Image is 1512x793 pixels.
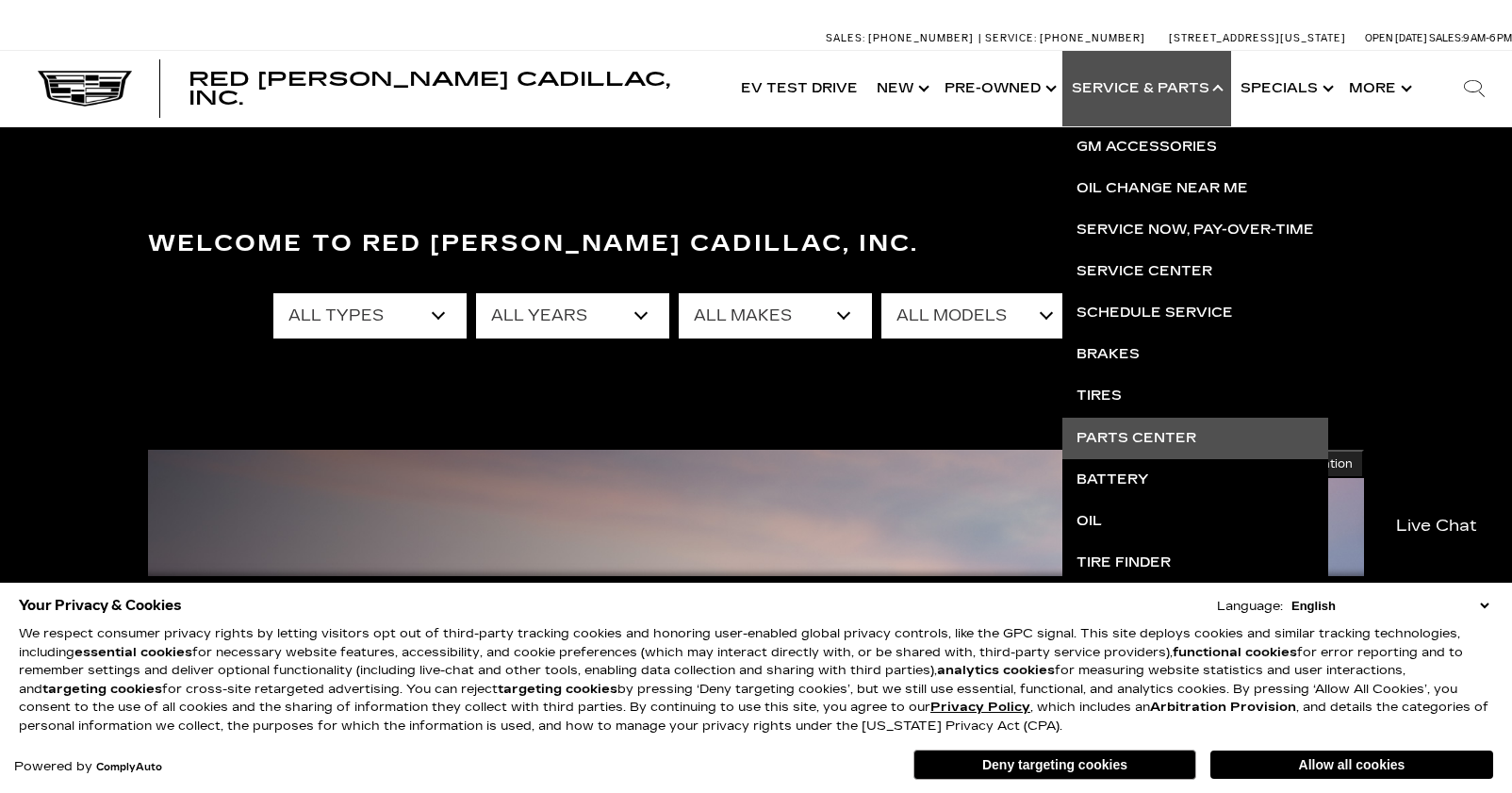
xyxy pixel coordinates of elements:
span: Your Privacy & Cookies [19,592,182,619]
a: ComplyAuto [96,762,162,773]
a: GM Accessories [1062,126,1328,168]
a: Tire Finder [1062,542,1328,584]
select: Filter by year [476,293,669,339]
strong: targeting cookies [42,682,162,697]
strong: analytics cookies [937,663,1055,678]
div: Powered by [14,761,162,773]
span: Service: [985,32,1037,44]
a: Red [PERSON_NAME] Cadillac, Inc. [189,70,713,107]
button: Deny targeting cookies [913,750,1196,780]
a: Live Chat [1375,504,1498,548]
button: Allow all cookies [1210,751,1493,779]
div: Search [1437,51,1512,126]
a: Schedule Service [1062,292,1328,334]
img: Cadillac Dark Logo with Cadillac White Text [38,71,132,107]
a: EV Test Drive [731,51,867,126]
select: Filter by model [881,293,1075,339]
select: Filter by type [273,293,467,339]
div: Language: [1217,601,1283,613]
a: Service & Parts [1062,51,1231,126]
a: Tires [1062,375,1328,417]
a: Pre-Owned [935,51,1062,126]
span: Sales: [1429,32,1463,44]
p: We respect consumer privacy rights by letting visitors opt out of third-party tracking cookies an... [19,625,1493,735]
a: Service Now, Pay-Over-Time [1062,209,1328,251]
select: Language Select [1287,597,1493,615]
span: Open [DATE] [1365,32,1427,44]
strong: Arbitration Provision [1150,700,1296,715]
a: Service: [PHONE_NUMBER] [978,33,1150,43]
strong: essential cookies [74,645,192,660]
a: Brakes [1062,334,1328,375]
span: Red [PERSON_NAME] Cadillac, Inc. [189,68,670,109]
strong: functional cookies [1173,645,1297,660]
span: [PHONE_NUMBER] [1040,32,1145,44]
a: New [867,51,935,126]
a: Specials [1231,51,1339,126]
a: Battery [1062,459,1328,501]
a: [STREET_ADDRESS][US_STATE] [1169,32,1346,44]
span: 9 AM-6 PM [1463,32,1512,44]
span: Live Chat [1387,515,1487,537]
a: Accessible Carousel [162,308,163,309]
u: Privacy Policy [930,700,1030,715]
a: Oil [1062,501,1328,542]
span: Sales: [826,32,865,44]
span: [PHONE_NUMBER] [868,32,974,44]
a: Parts Center [1062,418,1328,459]
a: Oil Change near Me [1062,168,1328,209]
select: Filter by make [679,293,872,339]
a: Sales: [PHONE_NUMBER] [826,33,978,43]
strong: targeting cookies [498,682,617,697]
h3: Welcome to Red [PERSON_NAME] Cadillac, Inc. [148,225,1364,263]
a: Service Center [1062,251,1328,292]
button: More [1339,51,1418,126]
